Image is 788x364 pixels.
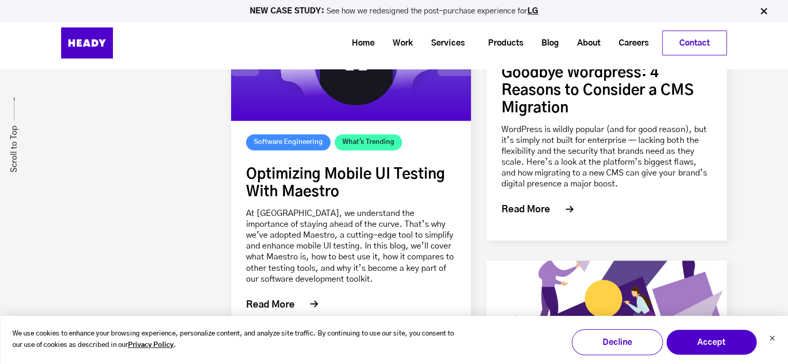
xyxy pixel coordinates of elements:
[246,134,331,150] a: Software Engineering
[758,6,769,17] img: Close Bar
[606,34,654,53] a: Careers
[564,34,606,53] a: About
[139,31,727,55] div: Navigation Menu
[246,167,445,199] a: Optimizing Mobile UI Testing With Maestro
[571,329,663,355] button: Decline
[339,34,380,53] a: Home
[61,27,113,59] img: Heady_Logo_Web-01 (1)
[769,334,775,345] button: Dismiss cookie banner
[12,328,461,352] p: We use cookies to enhance your browsing experience, personalize content, and analyze site traffic...
[250,7,326,15] strong: NEW CASE STUDY:
[666,329,757,355] button: Accept
[128,340,174,352] a: Privacy Policy
[9,126,20,172] a: Scroll to Top
[335,134,402,150] a: What's Trending
[663,31,726,55] a: Contact
[502,125,707,188] a: WordPress is wildly popular (and for good reason), but it’s simply not built for enterprise — lac...
[418,34,470,53] a: Services
[502,205,576,214] a: Read More
[475,34,528,53] a: Products
[246,300,320,309] a: Read More
[5,7,783,15] p: See how we redesigned the post-purchase experience for
[527,7,538,15] a: LG
[502,66,693,115] a: Goodbye Wordpress: 4 Reasons to Consider a CMS Migration
[528,34,564,53] a: Blog
[246,209,454,283] a: At [GEOGRAPHIC_DATA], we understand the importance of staying ahead of the curve. That’s why we'v...
[380,34,418,53] a: Work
